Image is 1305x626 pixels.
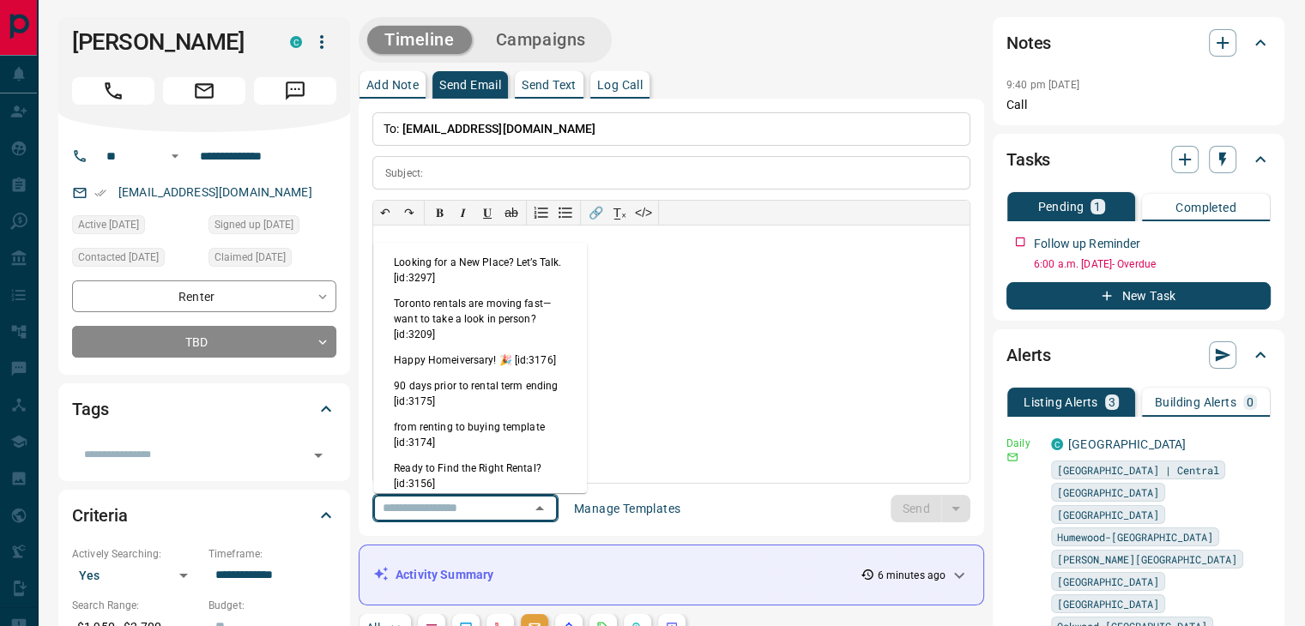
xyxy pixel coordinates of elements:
p: Actively Searching: [72,546,200,562]
div: TBD [72,326,336,358]
button: T̲ₓ [607,201,631,225]
svg: Email [1006,451,1018,463]
span: [GEOGRAPHIC_DATA] [1057,506,1159,523]
span: [GEOGRAPHIC_DATA] [1057,595,1159,612]
button: Open [165,146,185,166]
p: Call [1006,96,1271,114]
p: Completed [1175,202,1236,214]
p: Pending [1037,201,1084,213]
span: Humewood-[GEOGRAPHIC_DATA] [1057,528,1213,545]
button: 𝐔 [475,201,499,225]
p: 6 minutes ago [878,568,946,583]
span: Contacted [DATE] [78,249,159,266]
span: Active [DATE] [78,216,139,233]
div: Activity Summary6 minutes ago [373,559,970,591]
span: Claimed [DATE] [214,249,286,266]
p: 6:00 a.m. [DATE] - Overdue [1034,256,1271,272]
h2: Criteria [72,502,128,529]
button: 𝐁 [427,201,451,225]
p: Search Range: [72,598,200,613]
p: Send Email [439,79,501,91]
p: Listing Alerts [1024,396,1098,408]
li: Happy Homeiversary! 🎉 [id:3176] [373,347,587,373]
li: from renting to buying template [id:3174] [373,414,587,455]
button: Campaigns [479,26,603,54]
p: 3 [1109,396,1115,408]
p: Timeframe: [208,546,336,562]
div: condos.ca [1051,438,1063,450]
div: Yes [72,562,200,589]
div: Criteria [72,495,336,536]
span: Email [163,77,245,105]
span: Message [254,77,336,105]
button: New Task [1006,282,1271,310]
s: ab [504,206,518,220]
h2: Tasks [1006,146,1050,173]
div: Thu Oct 09 2025 [72,215,200,239]
li: Ready to Find the Right Rental? [id:3156] [373,455,587,497]
div: Tasks [1006,139,1271,180]
div: Tags [72,388,336,430]
div: condos.ca [290,36,302,48]
span: Call [72,77,154,105]
p: Activity Summary [396,566,493,584]
button: Timeline [367,26,472,54]
svg: Email Verified [94,187,106,199]
button: Open [306,443,330,467]
p: Add Note [366,79,419,91]
h2: Alerts [1006,341,1051,369]
p: Building Alerts [1155,396,1236,408]
div: Alerts [1006,334,1271,376]
button: Numbered list [529,201,553,225]
button: ab [499,201,523,225]
h1: [PERSON_NAME] [72,28,264,56]
span: [GEOGRAPHIC_DATA] [1057,484,1159,501]
div: Renter [72,280,336,312]
button: 🔗 [583,201,607,225]
li: Toronto rentals are moving fast—want to take a look in person? [id:3209] [373,291,587,347]
span: [GEOGRAPHIC_DATA] | Central [1057,461,1219,479]
div: Tue Oct 07 2025 [208,248,336,272]
span: Signed up [DATE] [214,216,293,233]
a: [GEOGRAPHIC_DATA] [1068,437,1186,451]
p: Daily [1006,436,1041,451]
div: Notes [1006,22,1271,63]
div: Tue Oct 07 2025 [208,215,336,239]
p: Follow up Reminder [1034,235,1140,253]
p: 0 [1247,396,1254,408]
p: To: [372,112,970,146]
span: [EMAIL_ADDRESS][DOMAIN_NAME] [402,122,596,135]
button: 𝑰 [451,201,475,225]
p: Send Text [522,79,577,91]
button: Close [528,497,552,521]
p: Subject: [385,166,423,181]
div: Tue Oct 07 2025 [72,248,200,272]
button: Manage Templates [564,495,691,522]
a: [EMAIL_ADDRESS][DOMAIN_NAME] [118,185,312,199]
span: [GEOGRAPHIC_DATA] [1057,573,1159,590]
li: 90 days prior to rental term ending [id:3175] [373,373,587,414]
button: </> [631,201,656,225]
span: [PERSON_NAME][GEOGRAPHIC_DATA] [1057,551,1237,568]
p: 1 [1094,201,1101,213]
p: Log Call [597,79,643,91]
p: Budget: [208,598,336,613]
button: ↷ [397,201,421,225]
span: 𝐔 [483,206,492,220]
button: ↶ [373,201,397,225]
button: Bullet list [553,201,577,225]
li: Looking for a New Place? Let’s Talk. [id:3297] [373,250,587,291]
p: 9:40 pm [DATE] [1006,79,1079,91]
h2: Notes [1006,29,1051,57]
div: split button [891,495,970,522]
h2: Tags [72,395,108,423]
